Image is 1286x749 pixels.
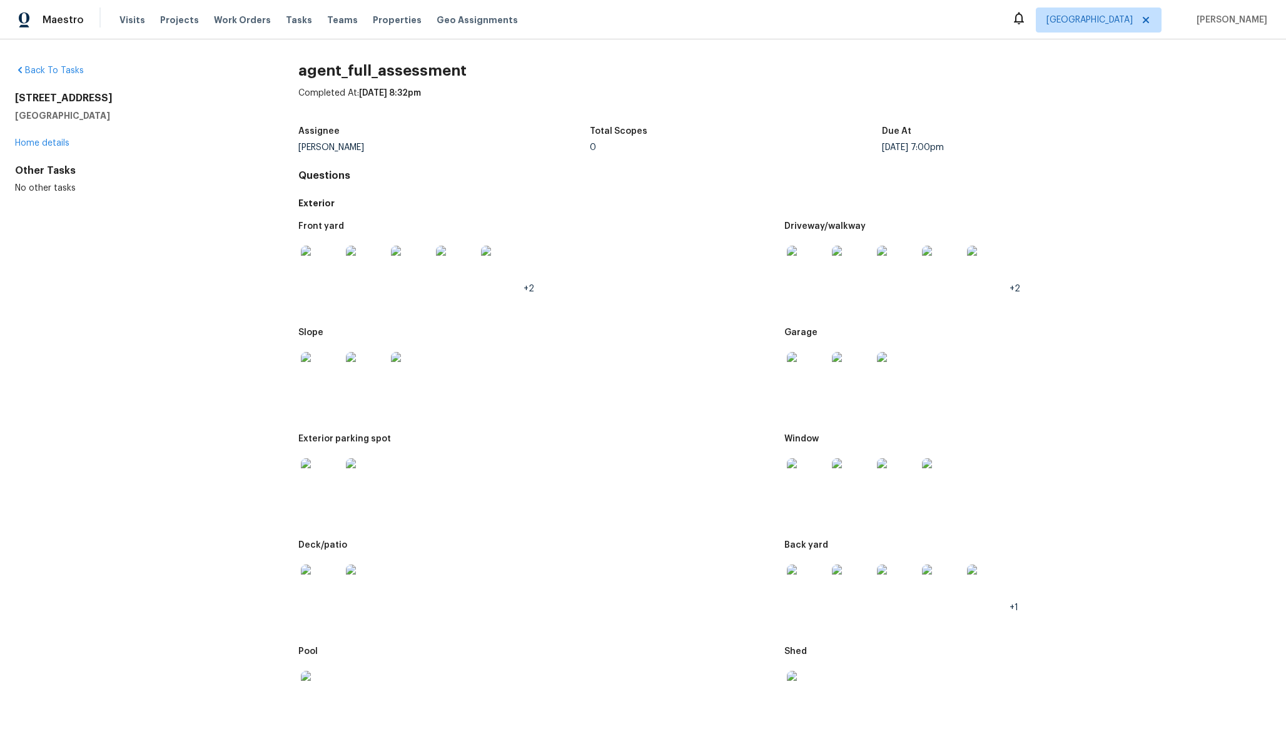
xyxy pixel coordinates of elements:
span: Visits [119,14,145,26]
h5: [GEOGRAPHIC_DATA] [15,109,258,122]
div: [DATE] 7:00pm [882,143,1174,152]
h2: agent_full_assessment [298,64,1271,77]
span: No other tasks [15,184,76,193]
h5: Total Scopes [590,127,647,136]
span: Projects [160,14,199,26]
span: +2 [524,284,534,293]
h5: Assignee [298,127,340,136]
span: [PERSON_NAME] [1192,14,1267,26]
span: Teams [327,14,358,26]
h4: Questions [298,169,1271,182]
span: Work Orders [214,14,271,26]
span: Tasks [286,16,312,24]
h5: Garage [784,328,818,337]
h5: Shed [784,647,807,656]
h5: Driveway/walkway [784,222,866,231]
span: Maestro [43,14,84,26]
span: +2 [1010,284,1020,293]
h5: Slope [298,328,323,337]
div: 0 [590,143,882,152]
h5: Exterior parking spot [298,435,391,443]
span: +1 [1010,603,1018,612]
h5: Window [784,435,819,443]
a: Back To Tasks [15,66,84,75]
span: Geo Assignments [437,14,518,26]
h5: Exterior [298,197,1271,209]
div: Completed At: [298,87,1271,119]
h5: Front yard [298,222,344,231]
div: [PERSON_NAME] [298,143,590,152]
span: [DATE] 8:32pm [359,89,421,98]
a: Home details [15,139,69,148]
h5: Pool [298,647,318,656]
h5: Deck/patio [298,541,347,550]
h5: Due At [882,127,911,136]
h5: Back yard [784,541,828,550]
span: [GEOGRAPHIC_DATA] [1046,14,1133,26]
span: Properties [373,14,422,26]
div: Other Tasks [15,164,258,177]
h2: [STREET_ADDRESS] [15,92,258,104]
